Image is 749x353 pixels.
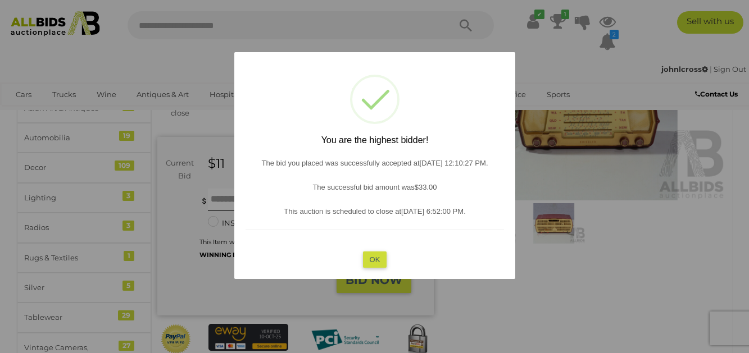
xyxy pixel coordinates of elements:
[362,251,387,267] button: OK
[246,180,504,193] p: The successful bid amount was
[246,135,504,145] h2: You are the highest bidder!
[419,158,485,167] span: [DATE] 12:10:27 PM
[246,156,504,169] p: The bid you placed was successfully accepted at .
[414,182,437,191] span: $33.00
[401,207,464,216] span: [DATE] 6:52:00 PM
[246,205,504,218] p: This auction is scheduled to close at .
